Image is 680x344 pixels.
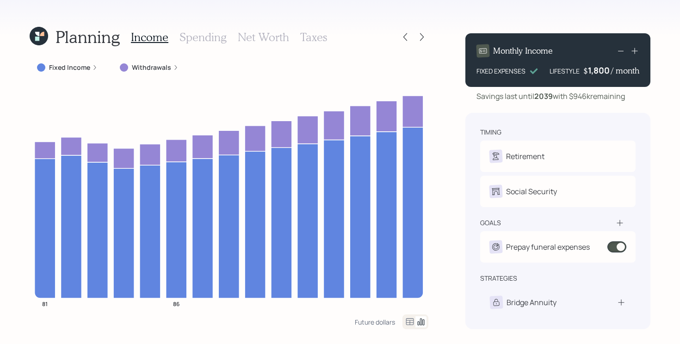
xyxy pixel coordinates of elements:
[480,218,501,227] div: goals
[493,46,553,56] h4: Monthly Income
[588,65,611,76] div: 1,800
[132,63,171,72] label: Withdrawals
[507,297,556,308] div: Bridge Annuity
[42,300,48,307] tspan: 81
[550,66,580,76] div: LIFESTYLE
[611,66,639,76] h4: / month
[476,66,525,76] div: FIXED EXPENSES
[480,128,501,137] div: timing
[355,318,395,326] div: Future dollars
[179,31,227,44] h3: Spending
[173,300,179,307] tspan: 86
[506,241,590,252] div: Prepay funeral expenses
[49,63,90,72] label: Fixed Income
[238,31,289,44] h3: Net Worth
[506,151,544,162] div: Retirement
[131,31,168,44] h3: Income
[480,274,517,283] div: strategies
[476,91,625,102] div: Savings last until with $946k remaining
[534,91,553,101] b: 2039
[506,186,557,197] div: Social Security
[300,31,327,44] h3: Taxes
[56,27,120,47] h1: Planning
[583,66,588,76] h4: $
